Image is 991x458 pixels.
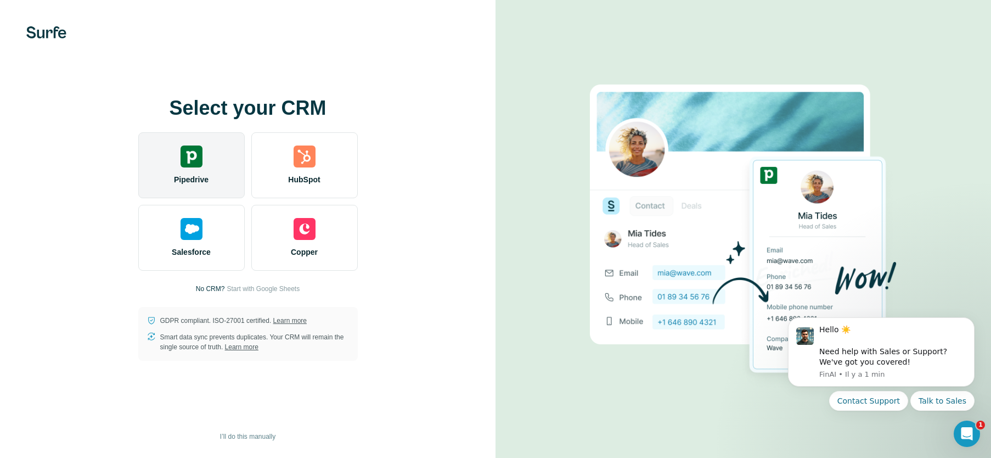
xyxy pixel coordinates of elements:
[181,218,202,240] img: salesforce's logo
[212,428,283,445] button: I’ll do this manually
[294,146,316,167] img: hubspot's logo
[273,317,307,325] a: Learn more
[160,316,307,326] p: GDPR compliant. ISO-27001 certified.
[590,66,897,392] img: PIPEDRIVE image
[160,332,349,352] p: Smart data sync prevents duplicates. Your CRM will remain the single source of truth.
[227,284,300,294] button: Start with Google Sheets
[225,343,258,351] a: Learn more
[181,146,202,167] img: pipedrive's logo
[26,26,66,38] img: Surfe's logo
[976,421,985,429] span: 1
[172,247,211,258] span: Salesforce
[772,304,991,453] iframe: Intercom notifications message
[196,284,225,294] p: No CRM?
[138,97,358,119] h1: Select your CRM
[220,432,275,442] span: I’ll do this manually
[174,174,209,185] span: Pipedrive
[288,174,320,185] span: HubSpot
[291,247,318,258] span: Copper
[294,218,316,240] img: copper's logo
[954,421,980,447] iframe: Intercom live chat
